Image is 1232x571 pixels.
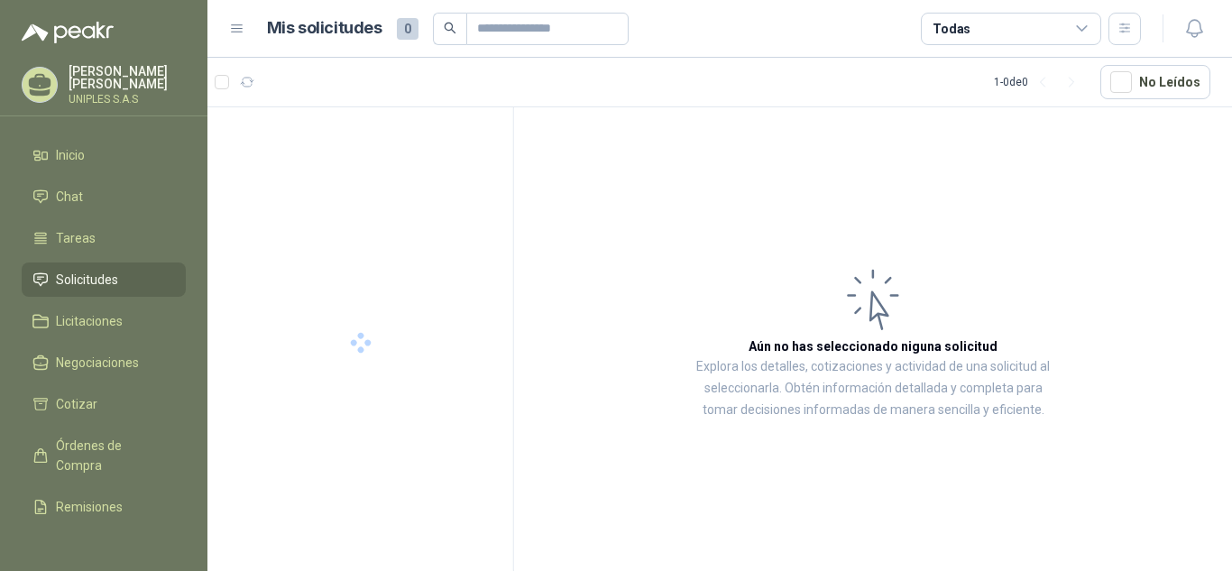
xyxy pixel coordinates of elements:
[56,436,169,475] span: Órdenes de Compra
[22,428,186,483] a: Órdenes de Compra
[56,187,83,207] span: Chat
[56,270,118,290] span: Solicitudes
[56,145,85,165] span: Inicio
[22,490,186,524] a: Remisiones
[56,394,97,414] span: Cotizar
[994,68,1086,97] div: 1 - 0 de 0
[749,336,998,356] h3: Aún no has seleccionado niguna solicitud
[22,22,114,43] img: Logo peakr
[22,180,186,214] a: Chat
[22,262,186,297] a: Solicitudes
[1100,65,1210,99] button: No Leídos
[22,387,186,421] a: Cotizar
[69,94,186,105] p: UNIPLES S.A.S
[22,345,186,380] a: Negociaciones
[397,18,418,40] span: 0
[22,138,186,172] a: Inicio
[267,15,382,41] h1: Mis solicitudes
[22,304,186,338] a: Licitaciones
[444,22,456,34] span: search
[56,497,123,517] span: Remisiones
[56,353,139,373] span: Negociaciones
[69,65,186,90] p: [PERSON_NAME] [PERSON_NAME]
[933,19,970,39] div: Todas
[56,311,123,331] span: Licitaciones
[56,228,96,248] span: Tareas
[22,221,186,255] a: Tareas
[694,356,1052,421] p: Explora los detalles, cotizaciones y actividad de una solicitud al seleccionarla. Obtén informaci...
